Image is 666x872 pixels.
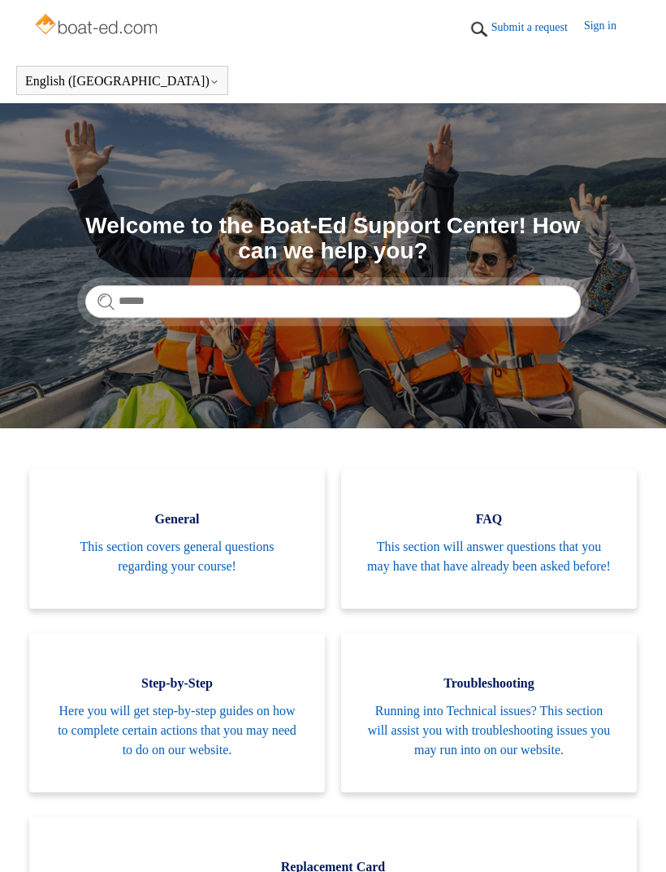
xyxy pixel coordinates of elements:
[365,701,612,760] span: Running into Technical issues? This section will assist you with troubleshooting issues you may r...
[584,17,633,41] a: Sign in
[561,818,655,860] div: Chat Support
[54,537,301,576] span: This section covers general questions regarding your course!
[491,19,584,36] a: Submit a request
[85,285,581,318] input: Search
[29,469,325,609] a: General This section covers general questions regarding your course!
[341,469,637,609] a: FAQ This section will answer questions that you may have that have already been asked before!
[341,633,637,792] a: Troubleshooting Running into Technical issues? This section will assist you with troubleshooting ...
[33,10,162,42] img: Boat-Ed Help Center home page
[29,633,325,792] a: Step-by-Step Here you will get step-by-step guides on how to complete certain actions that you ma...
[54,510,301,529] span: General
[25,74,219,89] button: English ([GEOGRAPHIC_DATA])
[467,17,491,41] img: 01HZPCYTXV3JW8MJV9VD7EMK0H
[365,537,612,576] span: This section will answer questions that you may have that have already been asked before!
[54,701,301,760] span: Here you will get step-by-step guides on how to complete certain actions that you may need to do ...
[365,510,612,529] span: FAQ
[85,214,581,264] h1: Welcome to the Boat-Ed Support Center! How can we help you?
[54,674,301,693] span: Step-by-Step
[365,674,612,693] span: Troubleshooting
